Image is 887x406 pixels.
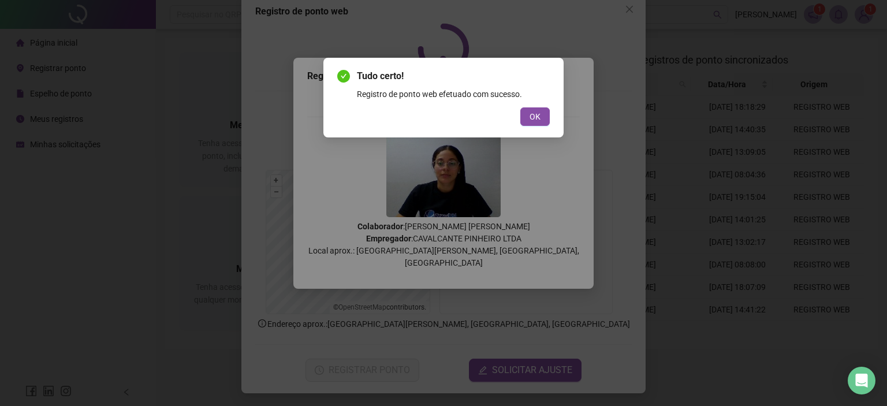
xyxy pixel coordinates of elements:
div: Registro de ponto web efetuado com sucesso. [357,88,550,100]
span: check-circle [337,70,350,83]
span: OK [530,110,541,123]
button: OK [520,107,550,126]
div: Open Intercom Messenger [848,367,875,394]
span: Tudo certo! [357,69,550,83]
